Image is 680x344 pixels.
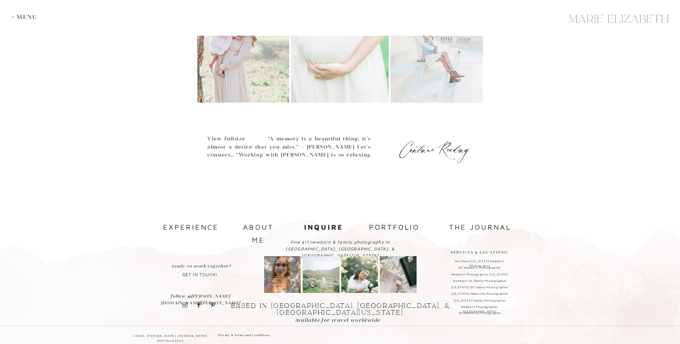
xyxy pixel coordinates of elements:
[368,221,421,234] a: portfolio
[161,293,241,300] p: follow @[PERSON_NAME][DOMAIN_NAME][PERSON_NAME]
[397,142,472,151] a: Continue Reading
[179,263,221,280] a: get in touch!
[235,221,282,233] a: about me
[380,256,417,293] img: This is a question I ask myself constantly - how will my children inherit their family photos 20,...
[163,221,217,234] a: experience
[447,259,513,264] a: Northern [US_STATE] Newborn Photography
[286,239,395,258] i: Fine art newborn & family photography in [GEOGRAPHIC_DATA], [GEOGRAPHIC_DATA], & [GEOGRAPHIC_DATA...
[11,14,41,20] div: + Menu
[217,303,463,312] p: Based in [GEOGRAPHIC_DATA], [GEOGRAPHIC_DATA], & [GEOGRAPHIC_DATA][US_STATE]
[302,221,346,233] a: inquire
[303,256,339,293] img: ✨ Something BIG is coming Monday for photographers… ✨ Introducing The Luxury Client Journey: the ...
[304,223,343,231] b: inquire
[218,333,277,340] a: Privacy & Terms and Conditions
[124,333,217,340] p: ©2025 [PERSON_NAME] [PERSON_NAME] Photography
[443,221,518,233] a: the journal
[447,265,513,271] a: DC Newborn Photographer
[447,305,513,310] a: Newborn Photographer [GEOGRAPHIC_DATA]
[447,311,514,316] a: DC Maternity Photographer
[450,249,509,256] h2: Services & locations:
[447,272,513,278] a: Newborn Photographer [US_STATE]
[447,279,513,284] a: Northern VA Family Photographer
[341,256,378,293] img: Too many favorites from this sun-soaked maternity session at the rose garden. I loved playing wit...
[447,291,513,297] a: [US_STATE] Maternity Photographer
[264,256,301,293] img: IT’S HERE! My EXACT client experience course with templates, links, and so many resources launche...
[447,285,513,290] a: [US_STATE] DC Family Photographer
[294,316,386,323] p: Available for travel worldwide
[447,298,513,304] a: [US_STATE] Family Photographer
[207,135,371,191] p: View fullsize “A memory is a beautiful thing, it’s almost a desire that you miss.” – [PERSON_NAME...
[162,263,241,270] a: ready to work together?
